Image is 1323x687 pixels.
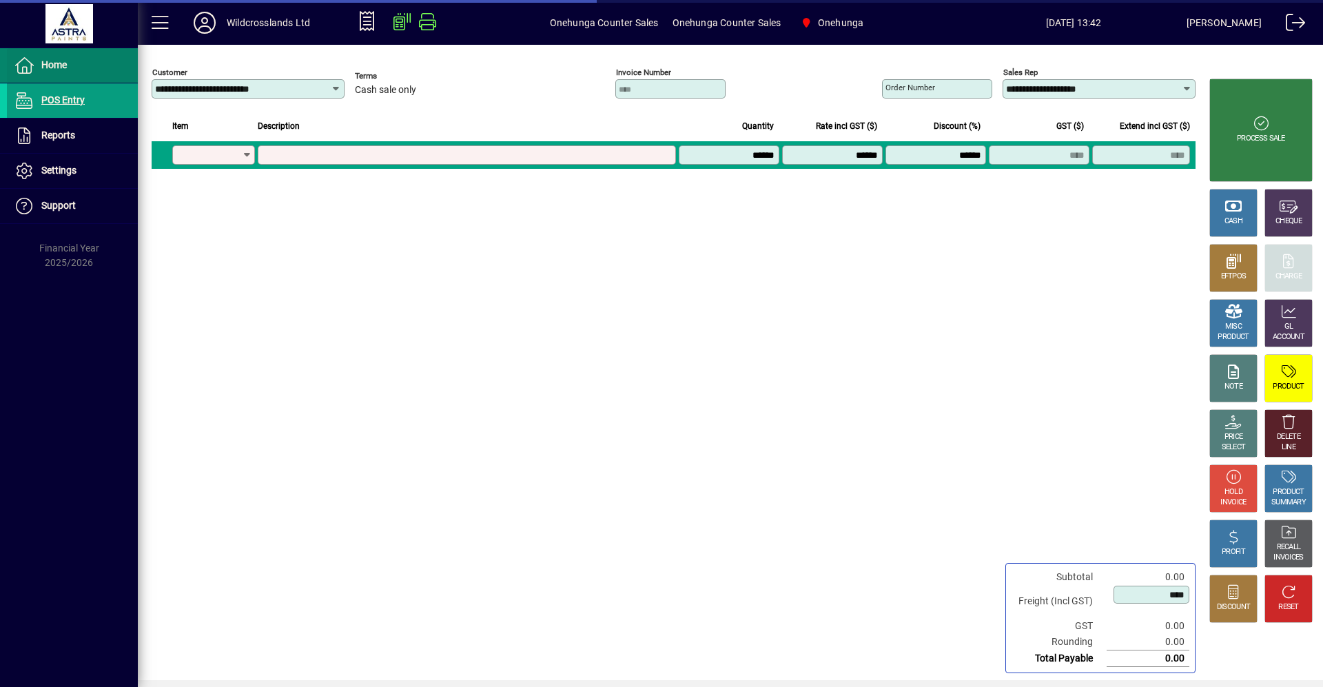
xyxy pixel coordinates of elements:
td: GST [1012,618,1107,634]
a: Reports [7,119,138,153]
div: RESET [1278,602,1299,613]
mat-label: Sales rep [1003,68,1038,77]
td: 0.00 [1107,634,1189,650]
div: PRODUCT [1273,382,1304,392]
span: Quantity [742,119,774,134]
a: Logout [1275,3,1306,48]
span: Onehunga Counter Sales [673,12,781,34]
td: 0.00 [1107,618,1189,634]
span: POS Entry [41,94,85,105]
div: HOLD [1224,487,1242,498]
td: 0.00 [1107,650,1189,667]
td: Total Payable [1012,650,1107,667]
div: [PERSON_NAME] [1187,12,1262,34]
span: Reports [41,130,75,141]
mat-label: Customer [152,68,187,77]
div: PROFIT [1222,547,1245,557]
span: Settings [41,165,76,176]
div: SUMMARY [1271,498,1306,508]
div: INVOICES [1273,553,1303,563]
a: Settings [7,154,138,188]
span: Rate incl GST ($) [816,119,877,134]
div: RECALL [1277,542,1301,553]
div: CHARGE [1275,271,1302,282]
span: Description [258,119,300,134]
mat-label: Order number [885,83,935,92]
span: Support [41,200,76,211]
span: Discount (%) [934,119,981,134]
div: GL [1284,322,1293,332]
td: 0.00 [1107,569,1189,585]
span: Onehunga [794,10,869,35]
div: NOTE [1224,382,1242,392]
span: [DATE] 13:42 [961,12,1186,34]
td: Subtotal [1012,569,1107,585]
span: GST ($) [1056,119,1084,134]
div: DISCOUNT [1217,602,1250,613]
span: Home [41,59,67,70]
span: Onehunga Counter Sales [550,12,659,34]
div: MISC [1225,322,1242,332]
div: PROCESS SALE [1237,134,1285,144]
div: PRODUCT [1218,332,1249,342]
div: INVOICE [1220,498,1246,508]
span: Item [172,119,189,134]
span: Cash sale only [355,85,416,96]
div: PRICE [1224,432,1243,442]
div: SELECT [1222,442,1246,453]
div: LINE [1282,442,1295,453]
div: ACCOUNT [1273,332,1304,342]
span: Extend incl GST ($) [1120,119,1190,134]
div: CHEQUE [1275,216,1302,227]
button: Profile [183,10,227,35]
span: Onehunga [818,12,863,34]
div: EFTPOS [1221,271,1247,282]
div: DELETE [1277,432,1300,442]
mat-label: Invoice number [616,68,671,77]
td: Freight (Incl GST) [1012,585,1107,618]
span: Terms [355,72,438,81]
td: Rounding [1012,634,1107,650]
a: Support [7,189,138,223]
a: Home [7,48,138,83]
div: PRODUCT [1273,487,1304,498]
div: Wildcrosslands Ltd [227,12,310,34]
div: CASH [1224,216,1242,227]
